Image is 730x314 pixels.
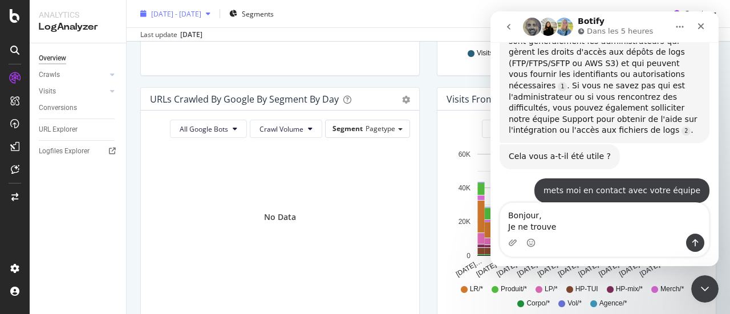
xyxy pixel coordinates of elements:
div: Logfiles Explorer [39,145,90,157]
span: [DATE] - [DATE] [151,9,201,18]
div: Overview [39,52,66,64]
span: HP-TUI [575,284,598,294]
div: Conversions [39,102,77,114]
button: Google [669,5,721,23]
span: Google [684,9,707,18]
span: Produit/* [501,284,527,294]
span: Corpo/* [526,299,550,308]
text: 40K [459,184,471,192]
span: Merch/* [660,284,684,294]
span: HP-mix/* [616,284,643,294]
button: Envoyer un message… [196,222,214,240]
text: 20K [459,218,471,226]
button: Segments [225,5,278,23]
iframe: Intercom live chat [490,11,719,266]
button: Crawl Volume [250,120,322,138]
div: gear [402,96,410,104]
div: mets moi en contact avec votre équipe [53,174,210,185]
span: Segment [332,124,363,133]
a: Source reference 9276071: [67,71,76,80]
span: Visits Volume [477,48,518,58]
iframe: Intercom live chat [691,275,719,303]
a: Overview [39,52,118,64]
div: Olena dit… [9,167,219,201]
a: Logfiles Explorer [39,145,118,157]
a: URL Explorer [39,124,118,136]
textarea: Envoyer un message... [10,191,218,222]
div: Visits [39,85,56,97]
text: 0 [467,252,471,260]
button: Sélectionneur d’emoji [36,227,45,236]
a: Crawls [39,69,107,81]
div: Last update [140,30,202,40]
div: Customer Support dit… [9,133,219,167]
a: Visits [39,85,107,97]
div: Analytics [39,9,117,21]
div: [DATE] [180,30,202,40]
button: All Devices [482,120,545,138]
div: No Data [264,211,296,223]
div: mets moi en contact avec votre équipe [44,167,219,192]
span: Segments [242,9,274,18]
div: Crawls [39,69,60,81]
span: All Google Bots [180,124,228,134]
div: URLs Crawled by Google By Segment By Day [150,93,339,105]
a: Conversions [39,102,118,114]
div: Visits from Google By Segment By Day [447,93,612,105]
div: Cela vous a-t-il été utile ? [18,140,120,151]
div: LogAnalyzer [39,21,117,34]
button: Télécharger la pièce jointe [18,227,27,236]
button: [DATE] - [DATE] [136,5,215,23]
span: Vol/* [567,299,582,308]
text: 60K [459,150,471,158]
button: All Google Bots [170,120,247,138]
a: Source reference 9276137: [191,115,200,124]
div: URL Explorer [39,124,78,136]
span: Crawl Volume [259,124,303,134]
span: Agence/* [599,299,627,308]
svg: A chart. [447,147,703,279]
div: Cela vous a-t-il été utile ? [9,133,129,158]
span: Pagetype [366,124,395,133]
